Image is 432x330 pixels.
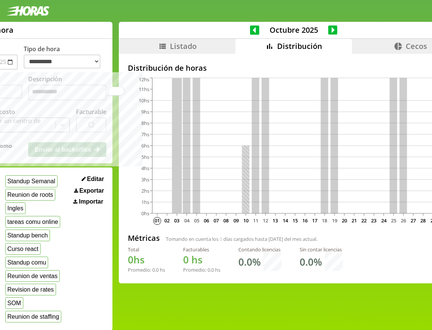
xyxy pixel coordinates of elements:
[312,217,317,224] text: 17
[204,217,209,224] text: 06
[5,175,58,187] button: Standup Semanal
[5,243,41,255] button: Curso react
[183,266,220,273] div: Promedio: hs
[300,246,343,253] div: Sin contar licencias
[24,55,100,68] select: Tipo de hora
[5,202,26,214] button: Ingles
[243,217,249,224] text: 10
[224,217,229,224] text: 08
[220,236,222,242] span: 0
[139,76,149,83] tspan: 12hs
[174,217,180,224] text: 03
[302,217,308,224] text: 16
[300,255,322,269] h1: 0.0 %
[5,311,61,322] button: Reunion de staffing
[263,217,268,224] text: 12
[141,120,149,126] tspan: 8hs
[128,246,165,253] div: Total
[141,210,149,217] tspan: 0hs
[28,75,106,102] label: Descripción
[141,176,149,183] tspan: 3hs
[183,253,189,266] span: 0
[352,217,357,224] text: 21
[371,217,377,224] text: 23
[128,253,133,266] span: 0
[5,216,61,228] button: tareas comu online
[259,25,328,35] span: Octubre 2025
[184,217,190,224] text: 04
[139,97,149,104] tspan: 10hs
[166,236,317,242] span: Tomando en cuenta los días cargados hasta [DATE] del mes actual.
[79,187,104,194] span: Exportar
[141,108,149,115] tspan: 9hs
[170,41,197,51] span: Listado
[128,266,165,273] div: Promedio: hs
[139,86,149,93] tspan: 11hs
[238,246,282,253] div: Contando licencias
[5,297,23,309] button: SOM
[141,199,149,205] tspan: 1hs
[5,257,49,268] button: Standup comu
[24,45,106,70] label: Tipo de hora
[141,154,149,160] tspan: 5hs
[128,253,165,266] h1: hs
[87,176,104,182] span: Editar
[76,108,106,116] label: Facturable
[5,284,56,295] button: Revision de rates
[342,217,347,224] text: 20
[6,6,50,16] img: logotipo
[406,41,427,51] span: Cecos
[183,246,220,253] div: Facturables
[361,217,367,224] text: 22
[253,217,258,224] text: 11
[273,217,278,224] text: 13
[141,165,149,172] tspan: 4hs
[391,217,396,224] text: 25
[72,187,106,195] button: Exportar
[194,217,199,224] text: 05
[411,217,416,224] text: 27
[5,230,50,241] button: Standup bench
[5,189,55,201] button: Reunion de roots
[5,270,60,282] button: Reunion de ventas
[381,217,387,224] text: 24
[183,253,220,266] h1: hs
[79,198,103,205] span: Importar
[233,217,239,224] text: 09
[165,217,170,224] text: 02
[141,142,149,149] tspan: 6hs
[79,175,106,183] button: Editar
[293,217,298,224] text: 15
[28,85,106,100] textarea: To enrich screen reader interactions, please activate Accessibility in Grammarly extension settings
[128,233,160,243] h2: Métricas
[141,131,149,138] tspan: 7hs
[421,217,426,224] text: 28
[208,266,214,273] span: 0.0
[141,187,149,194] tspan: 2hs
[332,217,337,224] text: 19
[401,217,406,224] text: 26
[277,41,322,51] span: Distribución
[214,217,219,224] text: 07
[238,255,261,269] h1: 0.0 %
[283,217,288,224] text: 14
[322,217,327,224] text: 18
[152,266,159,273] span: 0.0
[155,217,160,224] text: 01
